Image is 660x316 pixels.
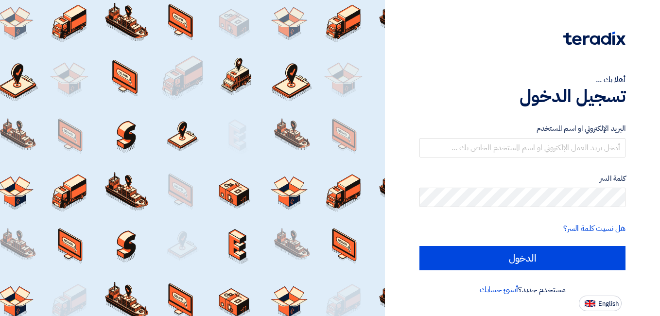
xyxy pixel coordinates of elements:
label: البريد الإلكتروني او اسم المستخدم [419,123,625,134]
div: أهلا بك ... [419,74,625,86]
img: en-US.png [585,300,595,307]
a: هل نسيت كلمة السر؟ [563,223,625,234]
span: English [598,300,619,307]
input: الدخول [419,246,625,270]
div: مستخدم جديد؟ [419,284,625,296]
button: English [579,296,622,311]
input: أدخل بريد العمل الإلكتروني او اسم المستخدم الخاص بك ... [419,138,625,158]
h1: تسجيل الدخول [419,86,625,107]
label: كلمة السر [419,173,625,184]
img: Teradix logo [563,32,625,45]
a: أنشئ حسابك [480,284,518,296]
